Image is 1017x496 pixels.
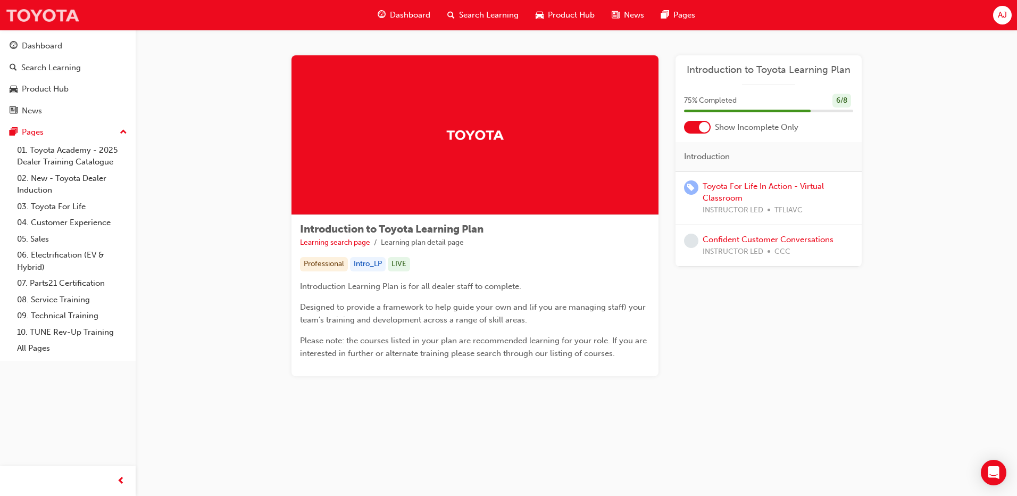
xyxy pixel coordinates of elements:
div: Search Learning [21,62,81,74]
div: News [22,105,42,117]
a: Search Learning [4,58,131,78]
li: Learning plan detail page [381,237,464,249]
span: AJ [998,9,1007,21]
span: pages-icon [10,128,18,137]
span: car-icon [536,9,544,22]
span: Introduction [684,151,730,163]
div: Dashboard [22,40,62,52]
span: news-icon [612,9,620,22]
a: Toyota For Life In Action - Virtual Classroom [703,181,824,203]
span: Introduction to Toyota Learning Plan [300,223,484,235]
a: pages-iconPages [653,4,704,26]
div: Product Hub [22,83,69,95]
span: car-icon [10,85,18,94]
span: learningRecordVerb_ENROLL-icon [684,180,698,195]
span: Introduction Learning Plan is for all dealer staff to complete. [300,282,521,291]
span: guage-icon [378,9,386,22]
span: Product Hub [548,9,595,21]
a: News [4,101,131,121]
span: pages-icon [661,9,669,22]
div: Pages [22,126,44,138]
div: Professional [300,257,348,271]
span: Designed to provide a framework to help guide your own and (if you are managing staff) your team'... [300,302,648,325]
a: Dashboard [4,36,131,56]
img: Trak [446,126,504,144]
a: guage-iconDashboard [369,4,439,26]
button: Pages [4,122,131,142]
a: 01. Toyota Academy - 2025 Dealer Training Catalogue [13,142,131,170]
span: Show Incomplete Only [715,121,798,134]
a: search-iconSearch Learning [439,4,527,26]
a: 04. Customer Experience [13,214,131,231]
a: 10. TUNE Rev-Up Training [13,324,131,341]
a: All Pages [13,340,131,357]
a: 08. Service Training [13,292,131,308]
span: Please note: the courses listed in your plan are recommended learning for your role. If you are i... [300,336,649,358]
span: INSTRUCTOR LED [703,246,763,258]
span: news-icon [10,106,18,116]
a: Confident Customer Conversations [703,235,833,244]
span: up-icon [120,126,127,139]
a: Product Hub [4,79,131,99]
a: car-iconProduct Hub [527,4,603,26]
span: guage-icon [10,42,18,51]
a: 06. Electrification (EV & Hybrid) [13,247,131,275]
span: News [624,9,644,21]
span: TFLIAVC [774,204,803,217]
span: search-icon [447,9,455,22]
span: learningRecordVerb_NONE-icon [684,234,698,248]
span: Pages [673,9,695,21]
div: Intro_LP [350,257,386,271]
span: 75 % Completed [684,95,737,107]
a: 09. Technical Training [13,308,131,324]
a: 02. New - Toyota Dealer Induction [13,170,131,199]
span: CCC [774,246,790,258]
img: Trak [5,3,80,27]
a: 03. Toyota For Life [13,199,131,215]
div: Open Intercom Messenger [981,460,1006,485]
div: LIVE [388,257,410,271]
span: Dashboard [390,9,430,21]
button: AJ [993,6,1012,24]
a: news-iconNews [603,4,653,26]
span: Search Learning [459,9,519,21]
span: INSTRUCTOR LED [703,204,763,217]
span: prev-icon [117,475,125,488]
a: 07. Parts21 Certification [13,275,131,292]
a: 05. Sales [13,231,131,247]
button: DashboardSearch LearningProduct HubNews [4,34,131,122]
a: Learning search page [300,238,370,247]
span: search-icon [10,63,17,73]
a: Introduction to Toyota Learning Plan [684,64,853,76]
div: 6 / 8 [832,94,851,108]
